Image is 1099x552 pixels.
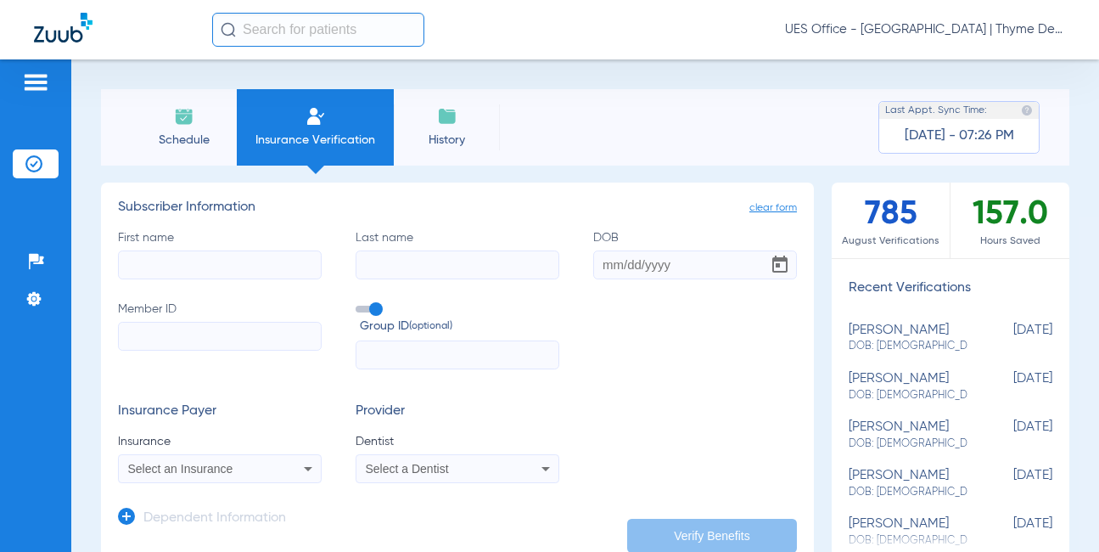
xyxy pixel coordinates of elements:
label: First name [118,229,322,279]
img: Zuub Logo [34,13,93,42]
img: Search Icon [221,22,236,37]
div: [PERSON_NAME] [849,468,967,499]
span: Dentist [356,433,559,450]
div: [PERSON_NAME] [849,371,967,403]
div: 785 [832,183,950,258]
span: DOB: [DEMOGRAPHIC_DATA] [849,339,967,354]
img: History [437,106,457,127]
span: [DATE] [967,323,1052,354]
span: Group ID [360,318,559,335]
img: Schedule [174,106,194,127]
h3: Recent Verifications [832,280,1069,297]
h3: Subscriber Information [118,200,797,217]
span: [DATE] [967,371,1052,403]
div: [PERSON_NAME] [849,516,967,548]
h3: Provider [356,403,559,420]
h3: Dependent Information [143,510,286,527]
span: Hours Saved [950,233,1069,250]
label: Last name [356,229,559,279]
span: clear form [749,200,797,217]
span: Select an Insurance [128,462,233,476]
input: Member ID [118,322,322,351]
span: DOB: [DEMOGRAPHIC_DATA] [849,485,967,500]
label: Member ID [118,301,322,370]
img: hamburger-icon [22,72,49,93]
button: Open calendar [763,248,797,282]
span: [DATE] [967,468,1052,499]
span: August Verifications [832,233,950,250]
input: First name [118,251,322,279]
span: History [407,132,487,149]
span: [DATE] - 07:26 PM [905,127,1014,144]
input: Last name [356,251,559,279]
span: UES Office - [GEOGRAPHIC_DATA] | Thyme Dental Care [785,21,1065,38]
span: Schedule [143,132,224,149]
span: Insurance Verification [250,132,381,149]
img: last sync help info [1021,104,1033,116]
span: [DATE] [967,516,1052,548]
span: Last Appt. Sync Time: [885,102,987,119]
div: 157.0 [950,183,1069,258]
span: DOB: [DEMOGRAPHIC_DATA] [849,437,967,452]
span: DOB: [DEMOGRAPHIC_DATA] [849,388,967,403]
div: [PERSON_NAME] [849,323,967,354]
h3: Insurance Payer [118,403,322,420]
span: Insurance [118,433,322,450]
label: DOB [593,229,797,279]
div: [PERSON_NAME] [849,420,967,451]
input: DOBOpen calendar [593,251,797,279]
span: [DATE] [967,420,1052,451]
span: Select a Dentist [366,462,449,476]
img: Manual Insurance Verification [306,106,326,127]
input: Search for patients [212,13,424,47]
small: (optional) [409,318,452,335]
